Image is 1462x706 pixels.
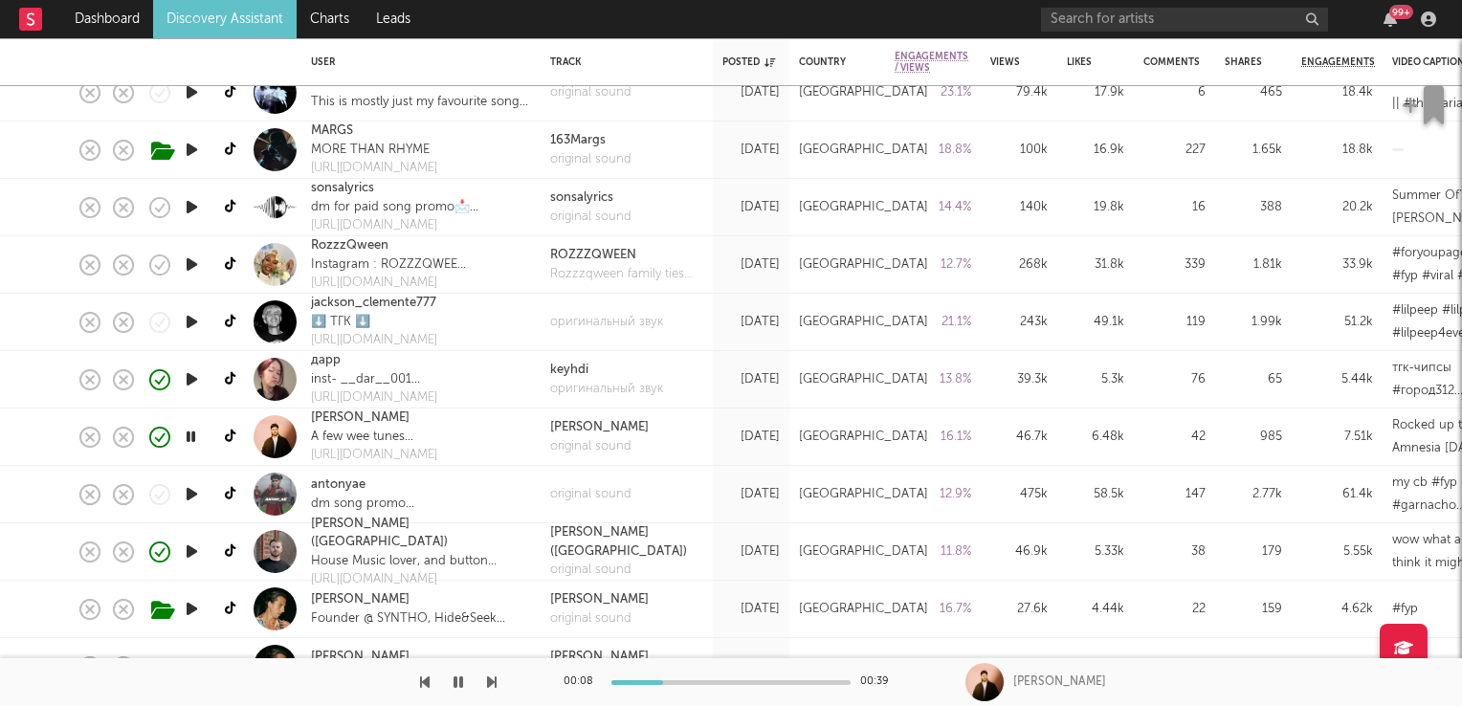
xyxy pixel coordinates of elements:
[895,483,971,506] div: 12.9 %
[311,255,467,275] div: Instagram : ROZZZQWEEN Singer,Songwriter
[550,265,703,284] div: Rozzzqween family ties unreleased
[311,313,437,332] div: ⬇️ ТГК ⬇️
[990,426,1048,449] div: 46.7k
[990,196,1048,219] div: 140k
[1301,311,1373,334] div: 51.2k
[990,368,1048,391] div: 39.3k
[1067,196,1124,219] div: 19.8k
[1301,81,1373,104] div: 18.4k
[1067,81,1124,104] div: 17.9k
[1301,254,1373,276] div: 33.9k
[1225,139,1282,162] div: 1.65k
[1301,655,1373,678] div: 13.7k
[311,216,518,235] div: [URL][DOMAIN_NAME]
[799,56,866,68] div: Country
[799,139,928,162] div: [GEOGRAPHIC_DATA]
[564,671,602,694] div: 00:08
[895,541,971,563] div: 11.8 %
[311,370,531,389] div: inst- __dar__001 Сотрудничевство/реклама писать в тг- endorns Тгк- чипсы ⬇️
[1301,483,1373,506] div: 61.4k
[1225,541,1282,563] div: 179
[311,198,518,217] div: dm for paid song promo📩 [EMAIL_ADDRESS][DOMAIN_NAME] ⬇️How I Make Viral Lyric videos⬇️
[550,56,694,68] div: Track
[550,523,703,561] a: [PERSON_NAME] ([GEOGRAPHIC_DATA])
[550,246,703,265] a: ROZZZQWEEN
[1143,196,1206,219] div: 16
[550,83,631,102] a: original sound
[990,655,1048,678] div: 71.2k
[550,380,663,399] a: оригинальный звук
[1301,139,1373,162] div: 18.8k
[1225,196,1282,219] div: 388
[311,56,521,68] div: User
[1067,254,1124,276] div: 31.8k
[1067,139,1124,162] div: 16.9k
[311,331,437,350] div: [URL][DOMAIN_NAME]
[1143,56,1200,68] div: Comments
[1143,139,1206,162] div: 227
[990,81,1048,104] div: 79.4k
[550,590,649,609] a: [PERSON_NAME]
[311,515,531,552] a: [PERSON_NAME] ([GEOGRAPHIC_DATA])
[1301,368,1373,391] div: 5.44k
[311,590,410,609] a: [PERSON_NAME]
[722,56,775,68] div: Posted
[1143,368,1206,391] div: 76
[550,418,649,437] a: [PERSON_NAME]
[1392,598,1418,621] div: #fyp
[1143,598,1206,621] div: 22
[722,483,780,506] div: [DATE]
[895,311,971,334] div: 21.1 %
[311,274,467,293] a: [URL][DOMAIN_NAME]
[1067,655,1124,678] div: 13.1k
[1143,311,1206,334] div: 119
[1041,8,1328,32] input: Search for artists
[990,311,1048,334] div: 243k
[1013,673,1106,691] div: [PERSON_NAME]
[311,446,445,465] a: [URL][DOMAIN_NAME]
[550,208,631,227] a: original sound
[799,426,928,449] div: [GEOGRAPHIC_DATA]
[550,361,663,380] div: keyhdi
[550,648,649,667] a: [PERSON_NAME]
[1384,11,1397,27] button: 99+
[550,485,631,504] a: original sound
[311,388,531,408] a: [URL][DOMAIN_NAME]
[1067,483,1124,506] div: 58.5k
[895,81,971,104] div: 23.1 %
[895,196,971,219] div: 14.4 %
[311,159,437,178] a: [URL][DOMAIN_NAME]
[990,56,1020,68] div: Views
[550,609,649,629] a: original sound
[1225,598,1282,621] div: 159
[550,131,631,150] div: 163Margs
[722,254,780,276] div: [DATE]
[311,648,410,667] a: [PERSON_NAME]
[895,368,971,391] div: 13.8 %
[1067,56,1096,68] div: Likes
[311,570,531,589] a: [URL][DOMAIN_NAME]
[799,254,928,276] div: [GEOGRAPHIC_DATA]
[799,81,928,104] div: [GEOGRAPHIC_DATA]
[550,313,663,332] a: оригинальный звук
[722,368,780,391] div: [DATE]
[311,495,451,514] div: dm song promo 🇮🇳🕉️ main ae acc @.aepamad
[722,81,780,104] div: [DATE]
[311,428,445,447] div: A few wee tunes Insta: [PERSON_NAME]
[860,671,898,694] div: 00:39
[799,196,928,219] div: [GEOGRAPHIC_DATA]
[550,437,649,456] a: original sound
[550,150,631,169] a: original sound
[311,93,531,112] div: This is mostly just my favourite songs but i also take requests!! Dm for promo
